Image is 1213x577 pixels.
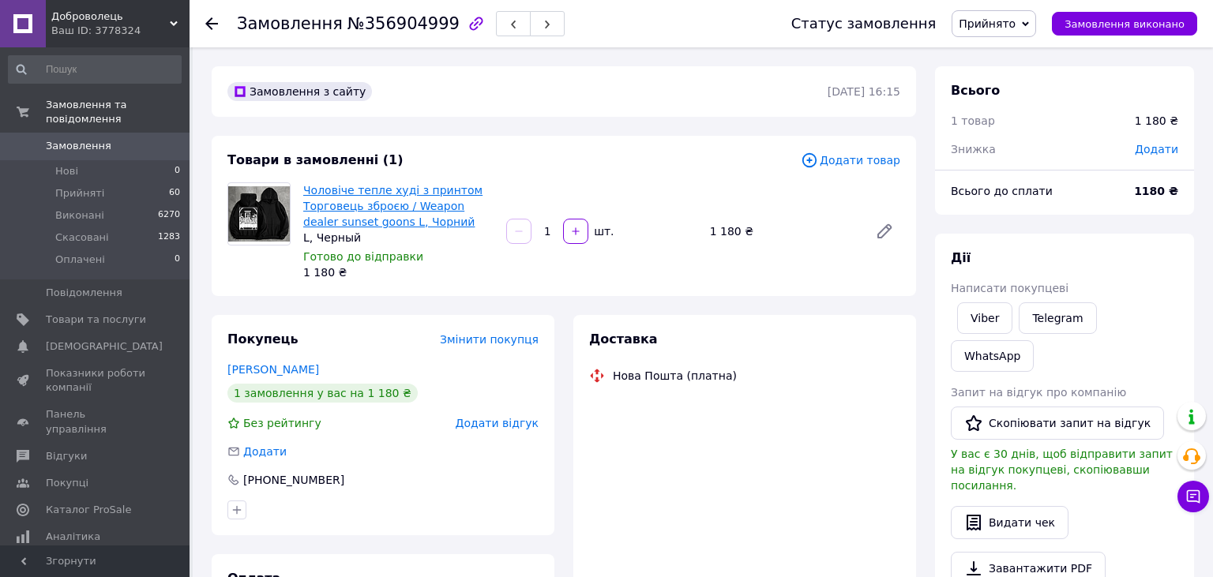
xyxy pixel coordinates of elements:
[227,384,418,403] div: 1 замовлення у вас на 1 180 ₴
[303,230,494,245] div: L, Черный
[158,208,180,223] span: 6270
[46,476,88,490] span: Покупці
[1065,18,1185,30] span: Замовлення виконано
[46,339,163,354] span: [DEMOGRAPHIC_DATA]
[440,333,539,346] span: Змінити покупця
[46,366,146,395] span: Показники роботи компанії
[46,449,87,463] span: Відгуки
[46,139,111,153] span: Замовлення
[347,14,460,33] span: №356904999
[609,368,741,384] div: Нова Пошта (платна)
[46,407,146,436] span: Панель управління
[55,164,78,178] span: Нові
[951,448,1173,492] span: У вас є 30 днів, щоб відправити запит на відгук покупцеві, скопіювавши посилання.
[869,215,900,247] a: Редагувати
[175,164,180,178] span: 0
[242,472,346,488] div: [PHONE_NUMBER]
[704,220,862,242] div: 1 180 ₴
[951,386,1126,399] span: Запит на відгук про компанію
[227,332,299,347] span: Покупець
[55,208,104,223] span: Виконані
[456,417,539,429] span: Додати відгук
[228,186,290,242] img: Чоловіче тепле худі з принтом Торговець зброєю / Weapon dealer sunset goons L, Чорний
[227,82,372,101] div: Замовлення з сайту
[55,230,109,245] span: Скасовані
[951,340,1034,372] a: WhatsApp
[158,230,180,245] span: 1283
[46,98,190,126] span: Замовлення та повідомлення
[957,302,1012,334] a: Viber
[951,407,1164,440] button: Скопіювати запит на відгук
[951,250,971,265] span: Дії
[8,55,182,84] input: Пошук
[46,286,122,300] span: Повідомлення
[46,313,146,327] span: Товари та послуги
[55,253,105,267] span: Оплачені
[951,143,996,155] span: Знижка
[169,186,180,200] span: 60
[951,506,1068,539] button: Видати чек
[51,24,190,38] div: Ваш ID: 3778324
[227,152,404,167] span: Товари в замовленні (1)
[951,114,995,127] span: 1 товар
[951,83,1000,98] span: Всього
[951,282,1068,294] span: Написати покупцеві
[589,332,658,347] span: Доставка
[1135,113,1178,129] div: 1 180 ₴
[175,253,180,267] span: 0
[1135,143,1178,155] span: Додати
[801,152,900,169] span: Додати товар
[1177,481,1209,512] button: Чат з покупцем
[791,16,937,32] div: Статус замовлення
[1134,185,1178,197] b: 1180 ₴
[590,223,615,239] div: шт.
[951,185,1053,197] span: Всього до сплати
[46,530,100,544] span: Аналітика
[237,14,343,33] span: Замовлення
[303,264,494,280] div: 1 180 ₴
[959,17,1016,30] span: Прийнято
[227,363,319,376] a: [PERSON_NAME]
[243,417,321,429] span: Без рейтингу
[51,9,170,24] span: Доброволець
[243,445,287,458] span: Додати
[303,250,423,263] span: Готово до відправки
[55,186,104,200] span: Прийняті
[205,16,218,32] div: Повернутися назад
[46,503,131,517] span: Каталог ProSale
[1019,302,1096,334] a: Telegram
[1052,12,1197,36] button: Замовлення виконано
[303,184,483,228] a: Чоловіче тепле худі з принтом Торговець зброєю / Weapon dealer sunset goons L, Чорний
[828,85,900,98] time: [DATE] 16:15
